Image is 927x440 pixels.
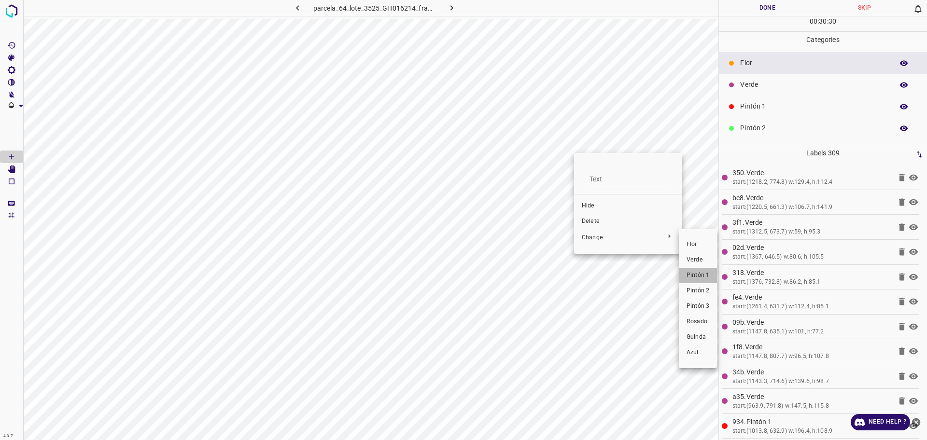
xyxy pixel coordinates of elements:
[687,317,709,326] span: Rosado
[687,240,709,249] span: Flor
[687,302,709,311] span: Pintón 3
[687,256,709,264] span: Verde
[687,287,709,295] span: Pintón 2
[687,271,709,280] span: Pintón 1
[687,333,709,342] span: Guinda
[687,348,709,357] span: Azul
